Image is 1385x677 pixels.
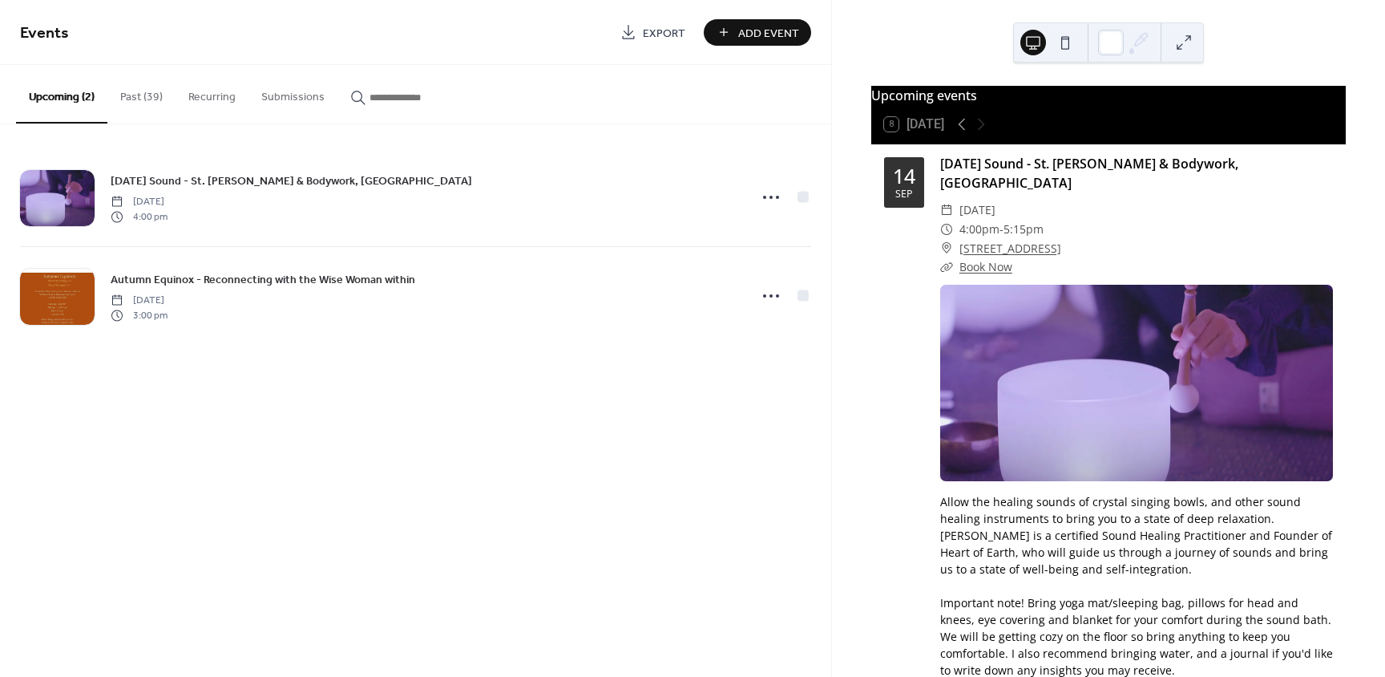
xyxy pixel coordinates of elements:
button: Add Event [704,19,811,46]
div: ​ [940,257,953,277]
a: [DATE] Sound - St. [PERSON_NAME] & Bodywork, [GEOGRAPHIC_DATA] [940,155,1238,192]
span: - [999,220,1003,239]
div: Sep [895,189,913,200]
span: 5:15pm [1003,220,1044,239]
span: 4:00 pm [111,209,168,224]
div: ​ [940,239,953,258]
span: Events [20,18,69,49]
a: Autumn Equinox - Reconnecting with the Wise Woman within [111,270,415,289]
button: Upcoming (2) [16,65,107,124]
span: [DATE] Sound - St. [PERSON_NAME] & Bodywork, [GEOGRAPHIC_DATA] [111,173,472,190]
div: ​ [940,220,953,239]
div: Upcoming events [871,86,1346,105]
a: [STREET_ADDRESS] [959,239,1061,258]
button: Submissions [248,65,337,122]
span: Autumn Equinox - Reconnecting with the Wise Woman within [111,272,415,289]
span: Add Event [738,25,799,42]
a: Export [608,19,697,46]
span: 3:00 pm [111,308,168,322]
div: 14 [893,166,915,186]
div: ​ [940,201,953,220]
span: [DATE] [959,201,995,220]
a: Book Now [959,259,1012,274]
span: [DATE] [111,195,168,209]
button: Recurring [176,65,248,122]
span: [DATE] [111,294,168,308]
button: Past (39) [107,65,176,122]
a: [DATE] Sound - St. [PERSON_NAME] & Bodywork, [GEOGRAPHIC_DATA] [111,172,472,190]
span: 4:00pm [959,220,999,239]
span: Export [643,25,685,42]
